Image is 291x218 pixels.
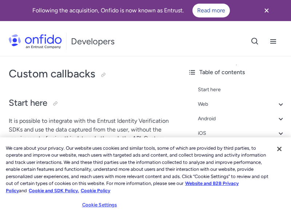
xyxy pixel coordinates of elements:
a: More information about our cookie policy., opens in a new tab [6,181,239,193]
a: Cookie and SDK Policy. [29,188,79,193]
h2: Start here [9,97,173,109]
a: Start here [198,85,285,94]
a: Android [198,114,285,123]
svg: Open search button [251,37,259,46]
a: Cookie Policy [81,188,110,193]
div: Table of contents [188,68,285,77]
div: We care about your privacy. Our website uses cookies and similar tools, some of which are provide... [6,145,271,194]
button: Cookie Settings [77,198,122,212]
div: Following the acquisition, Onfido is now known as Entrust. [9,4,253,17]
button: Open search button [246,32,264,51]
p: It is possible to integrate with the Entrust Identity Verification SDKs and use the data captured... [9,117,173,213]
a: Web [198,100,285,109]
a: iOS [198,129,285,138]
a: Read more [192,4,230,17]
h1: Custom callbacks [9,66,173,81]
svg: Close banner [262,6,271,15]
button: Open navigation menu button [264,32,282,51]
h1: Developers [71,36,115,47]
button: Close banner [253,1,280,20]
img: Onfido Logo [9,34,62,49]
svg: Open navigation menu button [269,37,278,46]
button: Close [271,141,287,157]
